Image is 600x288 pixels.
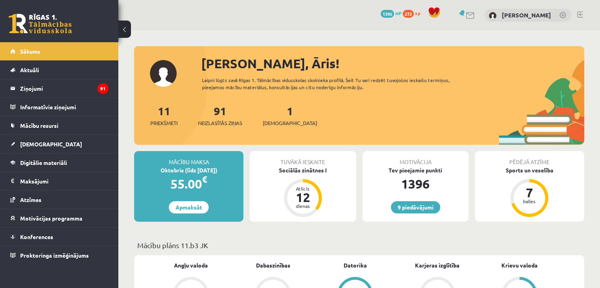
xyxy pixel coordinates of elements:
div: 1396 [363,174,469,193]
span: Atzīmes [20,196,41,203]
div: [PERSON_NAME], Āris! [201,54,584,73]
a: Krievu valoda [501,261,538,269]
img: Āris Voronovs [489,12,497,20]
a: Digitālie materiāli [10,153,108,172]
div: Sports un veselība [475,166,584,174]
div: Sociālās zinātnes I [250,166,356,174]
a: Sociālās zinātnes I Atlicis 12 dienas [250,166,356,218]
span: Digitālie materiāli [20,159,67,166]
a: 11Priekšmeti [150,104,178,127]
span: Mācību resursi [20,122,58,129]
span: Konferences [20,233,53,240]
a: Atzīmes [10,191,108,209]
legend: Informatīvie ziņojumi [20,98,108,116]
legend: Ziņojumi [20,79,108,97]
span: Neizlasītās ziņas [198,119,242,127]
div: 7 [518,186,541,199]
span: 272 [403,10,414,18]
i: 91 [97,83,108,94]
a: Rīgas 1. Tālmācības vidusskola [9,14,72,34]
a: Maksājumi [10,172,108,190]
a: 91Neizlasītās ziņas [198,104,242,127]
p: Mācību plāns 11.b3 JK [137,240,581,251]
div: Mācību maksa [134,151,243,166]
a: Informatīvie ziņojumi [10,98,108,116]
div: Tev pieejamie punkti [363,166,469,174]
span: Proktoringa izmēģinājums [20,252,89,259]
div: Atlicis [291,186,315,191]
div: Pēdējā atzīme [475,151,584,166]
span: Sākums [20,48,40,55]
span: mP [395,10,402,16]
a: Karjeras izglītība [415,261,460,269]
div: 55.00 [134,174,243,193]
a: 9 piedāvājumi [391,201,440,213]
span: € [202,174,207,185]
a: Datorika [344,261,367,269]
a: Motivācijas programma [10,209,108,227]
a: Konferences [10,228,108,246]
a: Sports un veselība 7 balles [475,166,584,218]
a: [PERSON_NAME] [502,11,551,19]
span: Aktuāli [20,66,39,73]
span: Priekšmeti [150,119,178,127]
div: Oktobris (līdz [DATE]) [134,166,243,174]
a: 272 xp [403,10,424,16]
div: dienas [291,204,315,208]
span: 1396 [381,10,394,18]
legend: Maksājumi [20,172,108,190]
a: 1396 mP [381,10,402,16]
div: balles [518,199,541,204]
a: [DEMOGRAPHIC_DATA] [10,135,108,153]
a: Mācību resursi [10,116,108,135]
a: Ziņojumi91 [10,79,108,97]
div: Motivācija [363,151,469,166]
a: Dabaszinības [256,261,290,269]
a: 1[DEMOGRAPHIC_DATA] [263,104,317,127]
a: Aktuāli [10,61,108,79]
span: Motivācijas programma [20,215,82,222]
span: xp [415,10,420,16]
div: Laipni lūgts savā Rīgas 1. Tālmācības vidusskolas skolnieka profilā. Šeit Tu vari redzēt tuvojošo... [202,77,472,91]
div: Tuvākā ieskaite [250,151,356,166]
a: Proktoringa izmēģinājums [10,246,108,264]
div: 12 [291,191,315,204]
span: [DEMOGRAPHIC_DATA] [263,119,317,127]
a: Apmaksāt [169,201,209,213]
span: [DEMOGRAPHIC_DATA] [20,140,82,148]
a: Angļu valoda [174,261,208,269]
a: Sākums [10,42,108,60]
